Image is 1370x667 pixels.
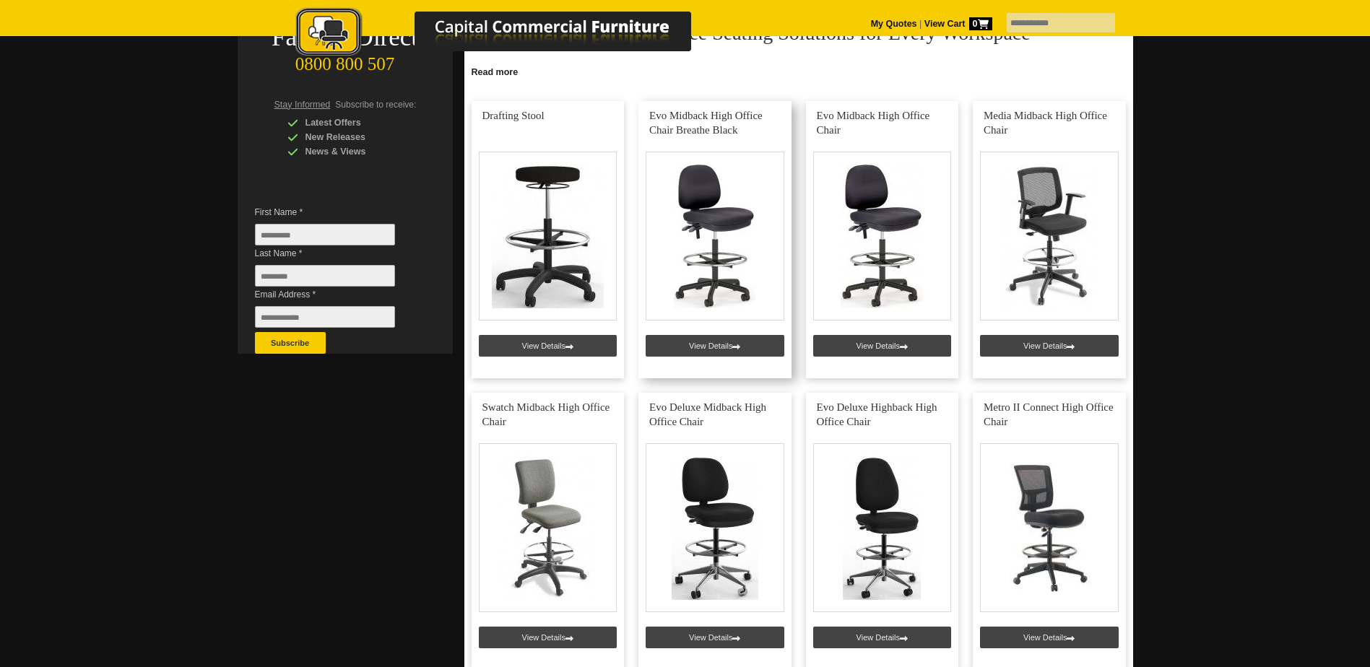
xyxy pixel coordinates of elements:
span: Last Name * [255,246,417,261]
a: Capital Commercial Furniture Logo [256,7,761,64]
p: Upgrade your office with our , designed for . Whether you need , our collection provides the perf... [472,58,1126,102]
span: Subscribe to receive: [335,100,416,110]
strong: View Cart [924,19,992,29]
input: Last Name * [255,265,395,287]
img: Capital Commercial Furniture Logo [256,7,761,60]
span: Stay Informed [274,100,331,110]
a: Click to read more [464,61,1133,79]
div: Factory Direct [238,27,453,48]
div: Latest Offers [287,115,425,130]
span: 0 [969,17,992,30]
a: My Quotes [871,19,917,29]
input: First Name * [255,224,395,245]
button: Subscribe [255,332,326,354]
div: New Releases [287,130,425,144]
span: First Name * [255,205,417,219]
strong: outstanding comfort, ergonomic support, and long-lasting durability [739,61,1032,71]
span: Email Address * [255,287,417,302]
div: 0800 800 507 [238,47,453,74]
div: News & Views [287,144,425,159]
a: View Cart0 [922,19,992,29]
input: Email Address * [255,306,395,328]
